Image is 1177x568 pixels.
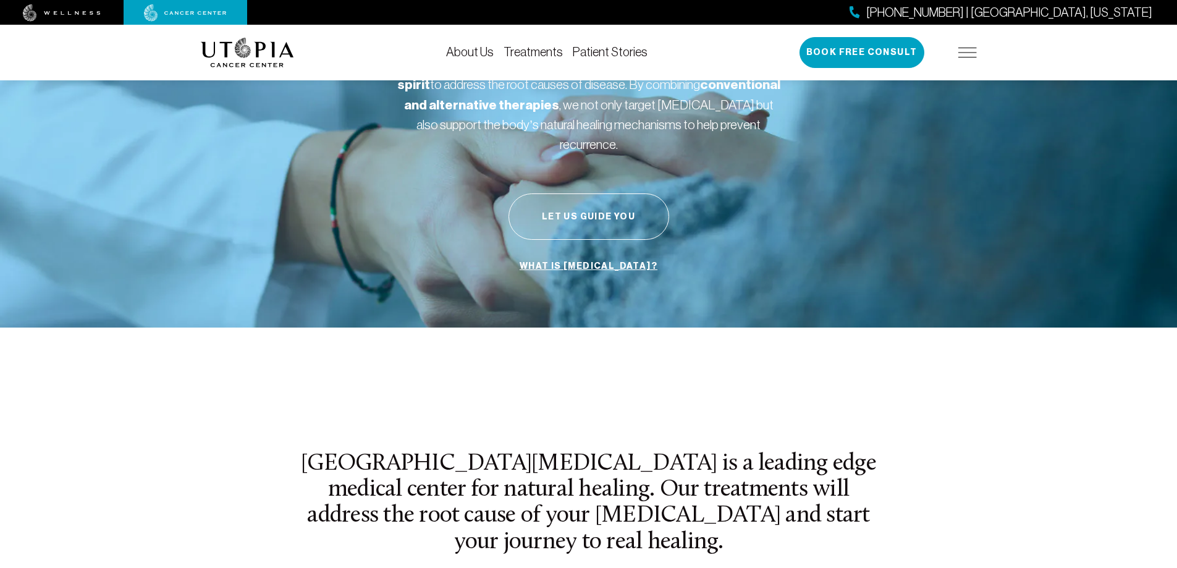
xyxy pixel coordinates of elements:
span: [PHONE_NUMBER] | [GEOGRAPHIC_DATA], [US_STATE] [866,4,1152,22]
a: [PHONE_NUMBER] | [GEOGRAPHIC_DATA], [US_STATE] [850,4,1152,22]
a: What is [MEDICAL_DATA]? [517,255,660,278]
a: Patient Stories [573,45,648,59]
button: Book Free Consult [799,37,924,68]
h2: [GEOGRAPHIC_DATA][MEDICAL_DATA] is a leading edge medical center for natural healing. Our treatme... [300,451,878,556]
a: About Us [446,45,494,59]
img: logo [201,38,294,67]
img: wellness [23,4,101,22]
strong: conventional and alternative therapies [404,77,780,113]
p: At , we take a to [MEDICAL_DATA] treatment, integrating to address the root causes of disease. By... [397,35,780,154]
a: Treatments [504,45,563,59]
img: icon-hamburger [958,48,977,57]
img: cancer center [144,4,227,22]
button: Let Us Guide You [508,193,669,240]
